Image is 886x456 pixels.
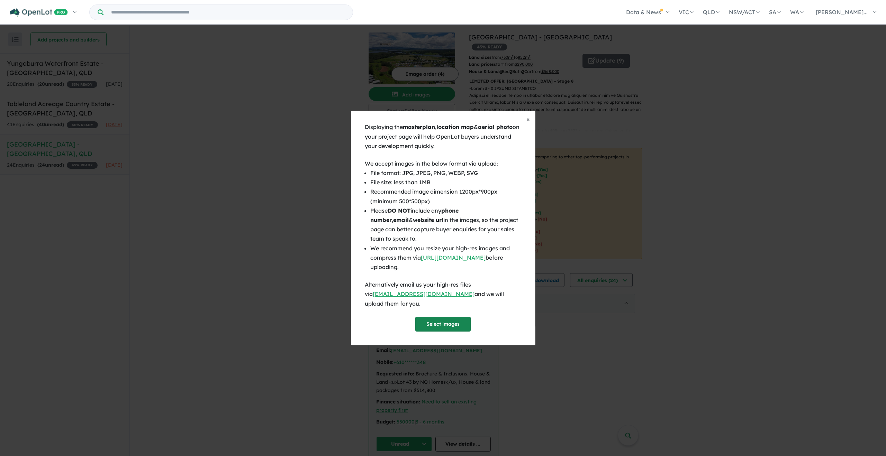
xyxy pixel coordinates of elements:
span: [PERSON_NAME]... [816,9,868,16]
li: File size: less than 1MB [370,178,522,187]
li: Please include any , & in the images, so the project page can better capture buyer enquiries for ... [370,206,522,244]
div: We accept images in the below format via upload: [365,159,522,168]
u: DO NOT [388,207,410,214]
img: Openlot PRO Logo White [10,8,68,17]
span: × [526,115,530,123]
a: [EMAIL_ADDRESS][DOMAIN_NAME] [373,290,474,297]
input: Try estate name, suburb, builder or developer [105,5,351,20]
b: website url [413,216,443,223]
li: File format: JPG, JPEG, PNG, WEBP, SVG [370,168,522,178]
b: masterplan [403,123,435,130]
button: Select images [415,317,471,332]
div: Displaying the , & on your project page will help OpenLot buyers understand your development quic... [365,122,522,151]
a: [URL][DOMAIN_NAME] [421,254,486,261]
li: Recommended image dimension 1200px*900px (minimum 500*500px) [370,187,522,206]
li: We recommend you resize your high-res images and compress them via before uploading. [370,244,522,272]
b: aerial photo [478,123,513,130]
b: location map [436,123,474,130]
b: email [393,216,409,223]
div: Alternatively email us your high-res files via and we will upload them for you. [365,280,522,308]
